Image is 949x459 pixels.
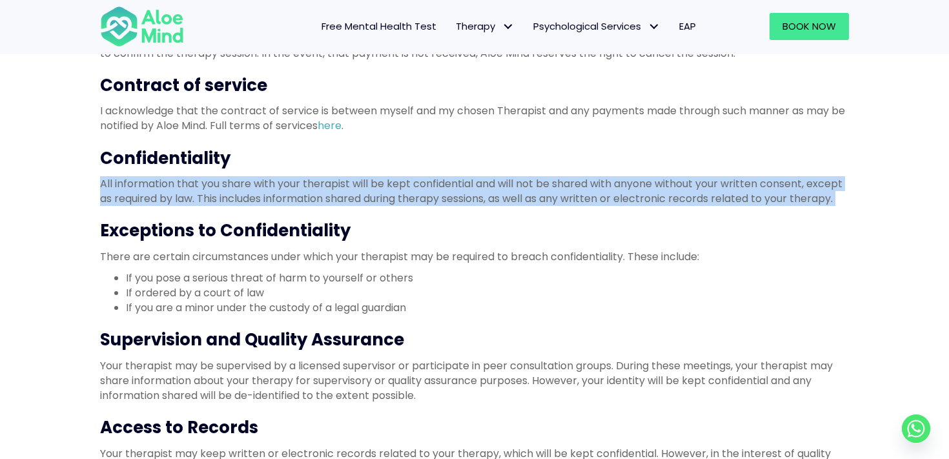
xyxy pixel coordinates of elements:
[100,358,849,403] p: Your therapist may be supervised by a licensed supervisor or participate in peer consultation gro...
[100,103,849,133] p: I acknowledge that the contract of service is between myself and my chosen Therapist and any paym...
[100,249,849,264] p: There are certain circumstances under which your therapist may be required to breach confidential...
[321,19,436,33] span: Free Mental Health Test
[126,300,849,315] li: If you are a minor under the custody of a legal guardian
[100,74,849,97] h3: Contract of service
[126,270,849,285] li: If you pose a serious threat of harm to yourself or others
[770,13,849,40] a: Book Now
[902,414,930,443] a: Whatsapp
[100,219,849,242] h3: Exceptions to Confidentiality
[100,5,184,48] img: Aloe mind Logo
[669,13,706,40] a: EAP
[679,19,696,33] span: EAP
[446,13,524,40] a: TherapyTherapy: submenu
[498,17,517,36] span: Therapy: submenu
[100,416,849,439] h3: Access to Records
[201,13,706,40] nav: Menu
[100,328,849,351] h3: Supervision and Quality Assurance
[533,19,660,33] span: Psychological Services
[524,13,669,40] a: Psychological ServicesPsychological Services: submenu
[100,147,849,170] h3: Confidentiality
[318,118,342,133] a: here
[312,13,446,40] a: Free Mental Health Test
[126,285,849,300] li: If ordered by a court of law
[456,19,514,33] span: Therapy
[644,17,663,36] span: Psychological Services: submenu
[100,176,849,206] p: All information that you share with your therapist will be kept confidential and will not be shar...
[782,19,836,33] span: Book Now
